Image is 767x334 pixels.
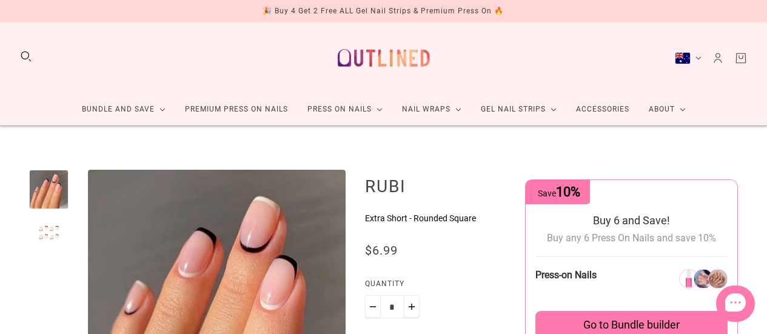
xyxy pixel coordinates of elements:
[734,52,748,65] a: Cart
[566,93,639,125] a: Accessories
[263,5,504,18] div: 🎉 Buy 4 Get 2 Free ALL Gel Nail Strips & Premium Press On 🔥
[330,32,437,84] a: Outlined
[365,278,506,295] label: Quantity
[72,93,175,125] a: Bundle and Save
[639,93,695,125] a: About
[175,93,298,125] a: Premium Press On Nails
[547,232,716,244] span: Buy any 6 Press On Nails and save 10%
[365,212,506,225] p: Extra Short - Rounded Square
[392,93,471,125] a: Nail Wraps
[471,93,566,125] a: Gel Nail Strips
[711,52,725,65] a: Account
[535,269,597,281] span: Press-on Nails
[365,295,381,318] button: Minus
[404,295,420,318] button: Plus
[19,50,33,63] button: Search
[675,52,702,64] button: Australia
[298,93,392,125] a: Press On Nails
[365,243,398,258] span: $6.99
[365,176,506,196] h1: Rubi
[593,214,670,227] span: Buy 6 and Save!
[583,318,680,332] span: Go to Bundle builder
[556,184,580,199] span: 10%
[538,189,580,198] span: Save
